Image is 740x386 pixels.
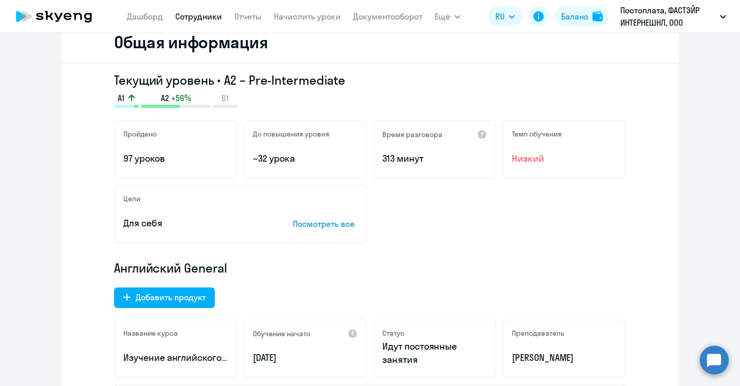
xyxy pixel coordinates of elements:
[512,152,617,165] span: Низкий
[221,92,229,104] span: B1
[114,72,626,88] h3: Текущий уровень • A2 – Pre-Intermediate
[234,11,262,22] a: Отчеты
[555,6,609,27] button: Балансbalance
[382,340,487,366] p: Идут постоянные занятия
[253,152,358,165] p: ~32 урока
[435,6,460,27] button: Ещё
[353,11,422,22] a: Документооборот
[488,6,522,27] button: RU
[114,32,268,52] h2: Общая информация
[512,351,617,364] p: [PERSON_NAME]
[495,10,505,23] span: RU
[127,11,163,22] a: Дашборд
[615,4,731,29] button: Постоплата, ФАСТЭЙР ИНТЕРНЕШНЛ, ООО
[123,152,228,165] p: 97 уроков
[175,11,222,22] a: Сотрудники
[435,10,450,23] span: Ещё
[274,11,341,22] a: Начислить уроки
[123,351,228,364] p: Изучение английского языка для общих целей
[293,218,358,230] p: Посмотреть все
[382,152,487,165] p: 313 минут
[123,129,157,139] h5: Пройдено
[561,10,588,23] div: Баланс
[512,329,564,338] h5: Преподаватель
[253,129,329,139] h5: До повышения уровня
[123,329,178,338] h5: Название курса
[118,92,124,104] span: A1
[620,4,716,29] p: Постоплата, ФАСТЭЙР ИНТЕРНЕШНЛ, ООО
[512,129,562,139] h5: Темп обучения
[253,351,358,364] p: [DATE]
[593,11,603,22] img: balance
[136,291,206,303] div: Добавить продукт
[114,260,227,276] span: Английский General
[382,130,442,139] h5: Время разговора
[123,194,140,203] h5: Цели
[382,329,404,338] h5: Статус
[171,92,191,104] span: +56%
[123,217,261,230] p: Для себя
[161,92,169,104] span: A2
[253,329,310,338] h5: Обучение начато
[114,287,215,308] button: Добавить продукт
